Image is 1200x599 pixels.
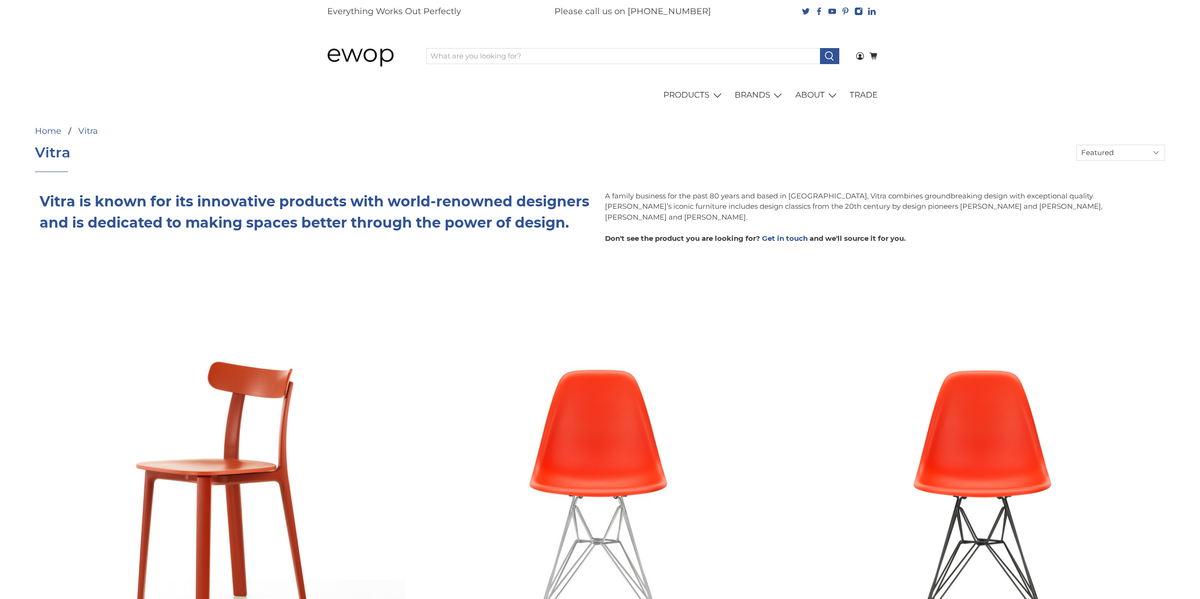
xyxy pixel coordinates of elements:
[605,191,1161,233] div: A family business for the past 80 years and based in [GEOGRAPHIC_DATA], Vitra combines groundbrea...
[554,5,711,18] p: Please call us on [PHONE_NUMBER]
[78,127,98,135] a: Vitra
[844,82,883,108] a: TRADE
[790,82,844,108] a: ABOUT
[327,5,461,18] p: Everything Works Out Perfectly
[35,127,481,135] nav: breadcrumbs
[426,48,820,64] input: What are you looking for?
[35,145,70,161] h1: Vitra
[40,193,589,231] strong: Vitra is known for its innovative products with world-renowned designers and is dedicated to maki...
[35,127,61,135] a: Home
[605,234,906,243] strong: Don't see the product you are looking for? and we'll source it for you.
[729,82,790,108] a: BRANDS
[317,82,883,108] nav: main navigation
[658,82,729,108] a: PRODUCTS
[762,234,808,243] a: Get in touch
